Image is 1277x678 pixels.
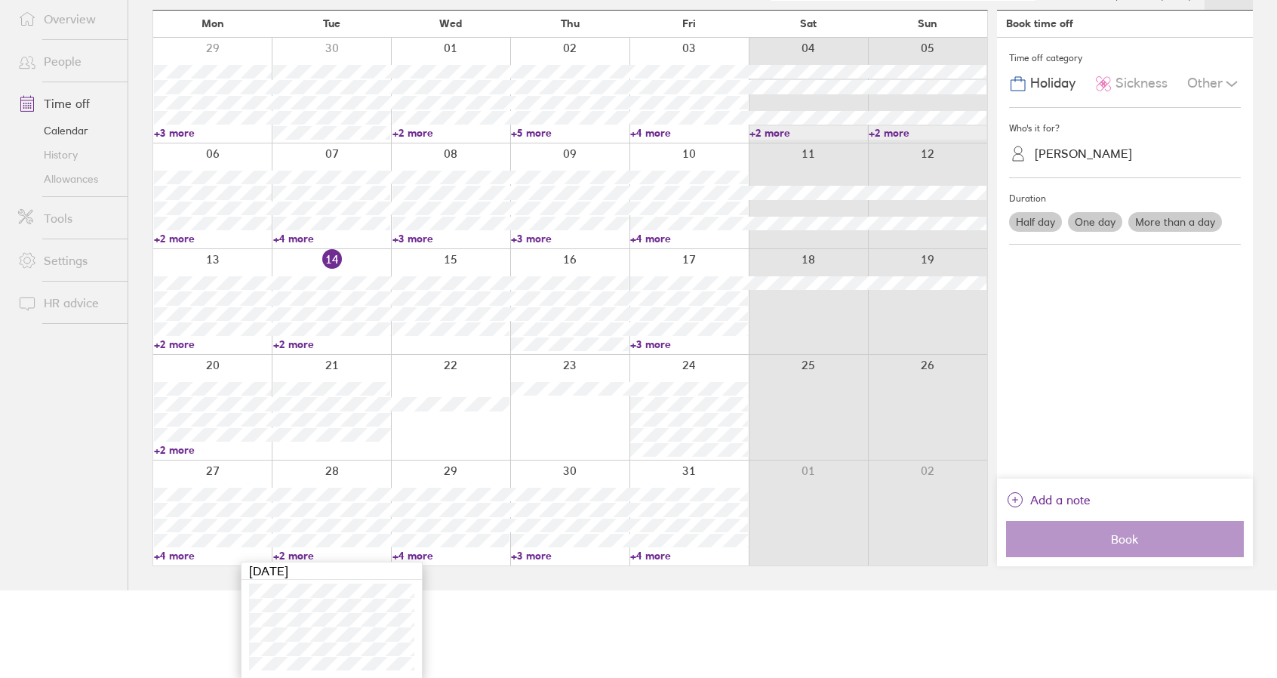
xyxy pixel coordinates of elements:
span: Sat [800,17,817,29]
div: Other [1187,69,1241,98]
a: +2 more [154,443,272,457]
a: +3 more [154,126,272,140]
span: Sickness [1115,76,1168,91]
a: +4 more [154,549,272,562]
div: Duration [1009,187,1241,210]
a: +3 more [511,549,629,562]
a: +2 more [154,337,272,351]
span: Tue [323,17,340,29]
a: +4 more [392,549,510,562]
a: Time off [6,88,128,119]
a: +2 more [154,232,272,245]
div: Time off category [1009,47,1241,69]
a: +4 more [630,126,748,140]
span: Fri [682,17,696,29]
span: Holiday [1030,76,1075,91]
a: +3 more [392,232,510,245]
label: One day [1068,212,1122,232]
a: History [6,143,128,167]
a: Tools [6,203,128,233]
a: +4 more [630,232,748,245]
a: Overview [6,4,128,34]
span: Mon [202,17,224,29]
div: [DATE] [242,562,422,580]
a: +3 more [511,232,629,245]
a: +5 more [511,126,629,140]
a: +2 more [869,126,986,140]
a: +4 more [273,232,391,245]
div: Book time off [1006,17,1073,29]
div: [PERSON_NAME] [1035,146,1132,161]
div: Who's it for? [1009,117,1241,140]
a: Allowances [6,167,128,191]
span: Add a note [1030,488,1091,512]
a: HR advice [6,288,128,318]
span: Thu [561,17,580,29]
a: +3 more [630,337,748,351]
button: Book [1006,521,1244,557]
a: +2 more [749,126,867,140]
span: Wed [439,17,462,29]
a: +2 more [392,126,510,140]
a: +2 more [273,549,391,562]
a: Settings [6,245,128,276]
span: Book [1017,532,1233,546]
a: Calendar [6,119,128,143]
a: People [6,46,128,76]
button: Add a note [1006,488,1091,512]
a: +4 more [630,549,748,562]
span: Sun [918,17,937,29]
a: +2 more [273,337,391,351]
label: More than a day [1128,212,1222,232]
label: Half day [1009,212,1062,232]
